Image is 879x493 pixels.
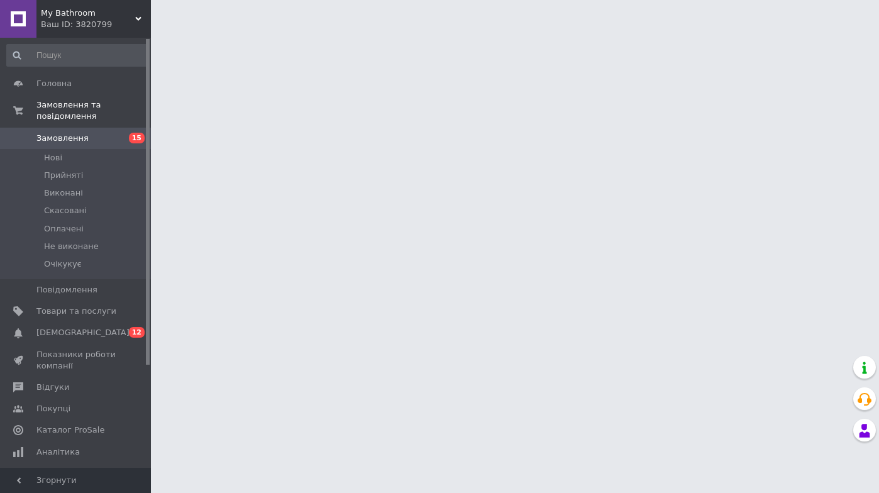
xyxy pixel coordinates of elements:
span: 12 [129,327,145,338]
span: Виконані [44,187,83,199]
span: Замовлення [36,133,89,144]
span: Каталог ProSale [36,424,104,436]
span: Відгуки [36,382,69,393]
span: Очікукує [44,258,82,270]
span: Аналітика [36,446,80,458]
span: Оплачені [44,223,84,235]
span: Головна [36,78,72,89]
span: Замовлення та повідомлення [36,99,151,122]
span: Повідомлення [36,284,97,296]
span: [DEMOGRAPHIC_DATA] [36,327,130,338]
input: Пошук [6,44,148,67]
span: Показники роботи компанії [36,349,116,372]
span: Покупці [36,403,70,414]
span: Не виконане [44,241,99,252]
span: Прийняті [44,170,83,181]
span: Нові [44,152,62,163]
span: Товари та послуги [36,306,116,317]
span: 15 [129,133,145,143]
div: Ваш ID: 3820799 [41,19,151,30]
span: My Bathroom [41,8,135,19]
span: Скасовані [44,205,87,216]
